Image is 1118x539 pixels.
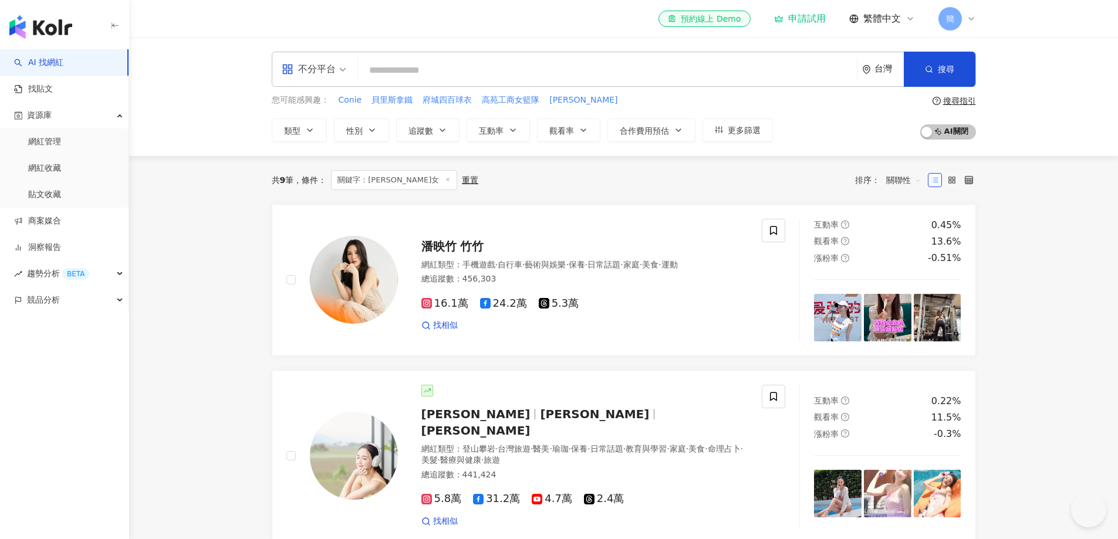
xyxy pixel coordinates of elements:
span: 藝術與娛樂 [525,260,566,269]
button: 互動率 [467,118,530,142]
span: 2.4萬 [584,493,624,505]
span: · [522,260,525,269]
span: · [658,260,661,269]
span: 命理占卜 [708,444,741,453]
img: KOL Avatar [310,236,398,324]
span: question-circle [841,396,849,405]
span: 美食 [642,260,658,269]
span: 瑜珈 [552,444,569,453]
div: 總追蹤數 ： 456,303 [421,273,748,285]
span: question-circle [841,221,849,229]
a: 預約線上 Demo [658,11,750,27]
span: 性別 [346,126,363,135]
div: 不分平台 [282,60,336,79]
span: 搜尋 [938,65,954,74]
span: 日常話題 [587,260,620,269]
div: 搜尋指引 [943,96,976,106]
button: 搜尋 [904,52,975,87]
span: · [495,444,498,453]
span: 貝里斯拿鐵 [371,94,413,106]
a: 網紅管理 [28,136,61,148]
a: searchAI 找網紅 [14,57,63,69]
button: 性別 [334,118,389,142]
span: · [495,260,498,269]
span: 資源庫 [27,102,52,128]
span: 台灣旅遊 [498,444,531,453]
a: 貼文收藏 [28,189,61,201]
span: · [438,455,440,465]
span: · [741,444,743,453]
span: · [667,444,669,453]
span: rise [14,270,22,278]
span: 追蹤數 [408,126,433,135]
span: question-circle [841,429,849,438]
span: 找相似 [433,320,458,331]
span: · [705,444,707,453]
span: · [566,260,568,269]
span: 日常話題 [590,444,623,453]
span: 潘映竹 竹竹 [421,239,484,253]
div: 重置 [462,175,478,185]
div: 0.45% [931,219,961,232]
button: 更多篩選 [702,118,773,142]
div: 網紅類型 ： [421,259,748,271]
span: 找相似 [433,516,458,527]
span: 家庭 [670,444,686,453]
button: 觀看率 [537,118,600,142]
span: 更多篩選 [728,126,761,135]
button: 合作費用預估 [607,118,695,142]
span: 4.7萬 [532,493,572,505]
div: 預約線上 Demo [668,13,741,25]
span: 5.8萬 [421,493,462,505]
span: 繁體中文 [863,12,901,25]
span: · [686,444,688,453]
span: 旅遊 [484,455,500,465]
div: 共 筆 [272,175,294,185]
a: 申請試用 [774,13,826,25]
div: 11.5% [931,411,961,424]
span: 家庭 [623,260,640,269]
button: [PERSON_NAME] [549,94,618,107]
span: appstore [282,63,293,75]
span: 互動率 [814,396,839,405]
span: · [531,444,533,453]
span: [PERSON_NAME] [421,407,531,421]
span: 保養 [571,444,587,453]
img: logo [9,15,72,39]
img: post-image [814,294,862,341]
img: post-image [914,470,961,517]
span: · [585,260,587,269]
button: 類型 [272,118,327,142]
div: 13.6% [931,235,961,248]
span: question-circle [841,413,849,421]
div: BETA [62,268,89,280]
span: question-circle [841,237,849,245]
span: [PERSON_NAME] [549,94,617,106]
div: -0.3% [934,428,961,440]
span: 府城四百球衣 [423,94,472,106]
img: post-image [914,294,961,341]
span: 漲粉率 [814,429,839,439]
div: -0.51% [928,252,961,265]
span: 關聯性 [886,171,921,189]
img: KOL Avatar [310,412,398,500]
a: 商案媒合 [14,215,61,227]
span: [PERSON_NAME] [421,423,531,438]
span: 簡 [946,12,954,25]
a: 找貼文 [14,83,53,95]
span: · [620,260,623,269]
span: 互動率 [814,220,839,229]
div: 台灣 [874,64,904,74]
span: 醫美 [533,444,549,453]
span: 關鍵字：[PERSON_NAME]女 [331,170,457,190]
span: 趨勢分析 [27,260,89,287]
span: Conie [339,94,362,106]
span: 觀看率 [814,236,839,246]
span: 手機遊戲 [462,260,495,269]
span: 漲粉率 [814,253,839,263]
button: Conie [338,94,363,107]
div: 總追蹤數 ： 441,424 [421,469,748,481]
img: post-image [864,294,911,341]
span: 9 [280,175,286,185]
